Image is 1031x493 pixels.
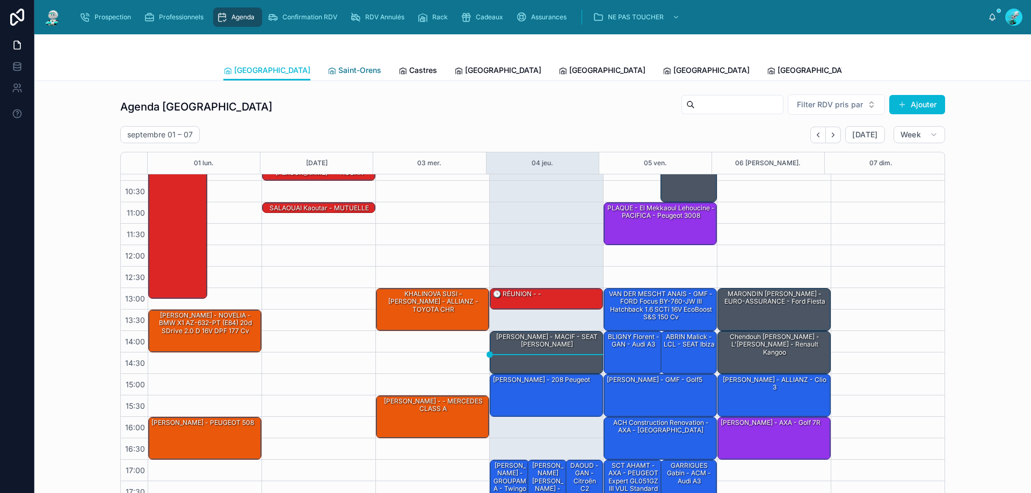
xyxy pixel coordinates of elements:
[608,13,664,21] span: NE PAS TOUCHER
[234,65,310,76] span: [GEOGRAPHIC_DATA]
[476,13,503,21] span: Cadeaux
[606,418,716,436] div: ACH construction renovation - AXA - [GEOGRAPHIC_DATA]
[123,401,148,410] span: 15:30
[558,61,645,82] a: [GEOGRAPHIC_DATA]
[810,127,826,143] button: Back
[718,374,830,416] div: [PERSON_NAME] - ALLIANZ - Clio 3
[492,289,542,299] div: 🕒 RÉUNION - -
[490,374,602,416] div: [PERSON_NAME] - 208 Peugeot
[590,8,685,27] a: NE PAS TOUCHER
[531,13,567,21] span: Assurances
[194,152,214,174] button: 01 lun.
[894,126,945,143] button: Week
[644,152,667,174] button: 05 ven.
[604,417,716,459] div: ACH construction renovation - AXA - [GEOGRAPHIC_DATA]
[718,332,830,373] div: Chendouh [PERSON_NAME] - L'[PERSON_NAME] - Renault kangoo
[124,230,148,239] span: 11:30
[149,417,261,459] div: [PERSON_NAME] - PEUGEOT 508
[122,358,148,367] span: 14:30
[606,289,716,322] div: VAN DER MESCHT ANAIS - GMF - FORD Focus BY-760-JW III Hatchback 1.6 SCTi 16V EcoBoost S&S 150 cv
[845,126,884,143] button: [DATE]
[263,203,375,214] div: SALAOUAI Kaoutar - MUTUELLE DE POITIERS - Clio 4
[328,61,381,82] a: Saint-Orens
[901,130,921,139] span: Week
[398,61,437,82] a: Castres
[492,332,602,350] div: [PERSON_NAME] - MACIF - SEAT [PERSON_NAME]
[120,99,272,114] h1: Agenda [GEOGRAPHIC_DATA]
[365,13,404,21] span: RDV Annulés
[490,332,602,373] div: [PERSON_NAME] - MACIF - SEAT [PERSON_NAME]
[71,5,988,29] div: scrollable content
[347,8,412,27] a: RDV Annulés
[735,152,801,174] button: 06 [PERSON_NAME].
[673,65,750,76] span: [GEOGRAPHIC_DATA]
[378,289,488,314] div: KHALINOVA SUSI - [PERSON_NAME] - ALLIANZ - TOYOTA CHR
[606,203,716,221] div: PLAQUE - El Mekkaoui Lehoucine - PACIFICA - peugeot 3008
[604,332,662,373] div: BLIGNY Florent - GAN - Audi A3
[223,61,310,81] a: [GEOGRAPHIC_DATA]
[141,8,211,27] a: Professionnels
[95,13,131,21] span: Prospection
[465,65,541,76] span: [GEOGRAPHIC_DATA]
[663,61,750,82] a: [GEOGRAPHIC_DATA]
[604,374,716,416] div: [PERSON_NAME] - GMF - Golf5
[376,396,489,438] div: [PERSON_NAME] - - MERCEDES CLASS A
[778,65,854,76] span: [GEOGRAPHIC_DATA]
[454,61,541,82] a: [GEOGRAPHIC_DATA]
[720,332,830,357] div: Chendouh [PERSON_NAME] - L'[PERSON_NAME] - Renault kangoo
[150,418,255,428] div: [PERSON_NAME] - PEUGEOT 508
[43,9,62,26] img: App logo
[409,65,437,76] span: Castres
[532,152,553,174] button: 04 jeu.
[122,251,148,260] span: 12:00
[417,152,441,174] button: 03 mer.
[338,65,381,76] span: Saint-Orens
[826,127,841,143] button: Next
[127,129,193,140] h2: septembre 01 – 07
[159,13,204,21] span: Professionnels
[869,152,892,174] button: 07 dim.
[149,310,261,352] div: [PERSON_NAME] - NOVELIA - BMW X1 AZ-632-PT (E84) 20d sDrive 2.0 d 16V DPF 177 cv
[663,461,716,486] div: GARRIGUES Gabin - ACM - audi a3
[663,332,716,350] div: ABRIN Malick - LCL - SEAT Ibiza
[661,332,717,373] div: ABRIN Malick - LCL - SEAT Ibiza
[231,13,255,21] span: Agenda
[788,94,885,115] button: Select Button
[123,466,148,475] span: 17:00
[378,396,488,414] div: [PERSON_NAME] - - MERCEDES CLASS A
[122,273,148,282] span: 12:30
[797,99,863,110] span: Filter RDV pris par
[306,152,328,174] button: [DATE]
[606,332,662,350] div: BLIGNY Florent - GAN - Audi A3
[414,8,455,27] a: Rack
[432,13,448,21] span: Rack
[889,95,945,114] button: Ajouter
[76,8,139,27] a: Prospection
[123,380,148,389] span: 15:00
[720,289,830,307] div: MARONDIN [PERSON_NAME] - EURO-ASSURANCE - Ford fiesta
[122,165,148,174] span: 10:00
[604,289,716,330] div: VAN DER MESCHT ANAIS - GMF - FORD Focus BY-760-JW III Hatchback 1.6 SCTi 16V EcoBoost S&S 150 cv
[606,375,703,385] div: [PERSON_NAME] - GMF - Golf5
[492,375,591,385] div: [PERSON_NAME] - 208 Peugeot
[718,417,830,459] div: [PERSON_NAME] - AXA - Golf 7R
[376,289,489,330] div: KHALINOVA SUSI - [PERSON_NAME] - ALLIANZ - TOYOTA CHR
[767,61,854,82] a: [GEOGRAPHIC_DATA]
[720,418,822,428] div: [PERSON_NAME] - AXA - Golf 7R
[122,187,148,196] span: 10:30
[282,13,337,21] span: Confirmation RDV
[122,315,148,325] span: 13:30
[458,8,511,27] a: Cadeaux
[122,444,148,453] span: 16:30
[513,8,574,27] a: Assurances
[122,337,148,346] span: 14:00
[122,294,148,303] span: 13:00
[720,375,830,393] div: [PERSON_NAME] - ALLIANZ - Clio 3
